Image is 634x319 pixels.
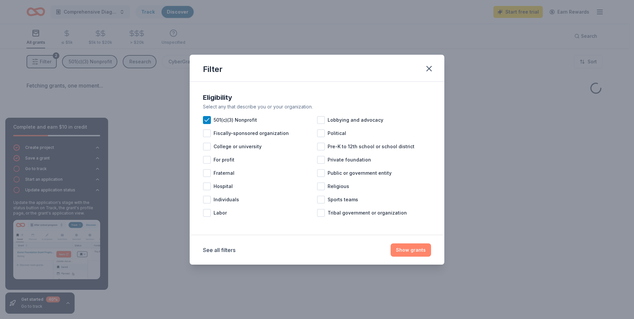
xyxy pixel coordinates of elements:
[328,143,414,151] span: Pre-K to 12th school or school district
[214,129,289,137] span: Fiscally-sponsored organization
[328,182,349,190] span: Religious
[214,116,257,124] span: 501(c)(3) Nonprofit
[203,64,222,75] div: Filter
[328,156,371,164] span: Private foundation
[328,169,392,177] span: Public or government entity
[328,196,358,204] span: Sports teams
[203,246,235,254] button: See all filters
[214,182,233,190] span: Hospital
[203,92,431,103] div: Eligibility
[214,143,262,151] span: College or university
[328,116,383,124] span: Lobbying and advocacy
[214,156,234,164] span: For profit
[214,209,227,217] span: Labor
[214,169,234,177] span: Fraternal
[214,196,239,204] span: Individuals
[328,209,407,217] span: Tribal government or organization
[391,243,431,257] button: Show grants
[203,103,431,111] div: Select any that describe you or your organization.
[328,129,346,137] span: Political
